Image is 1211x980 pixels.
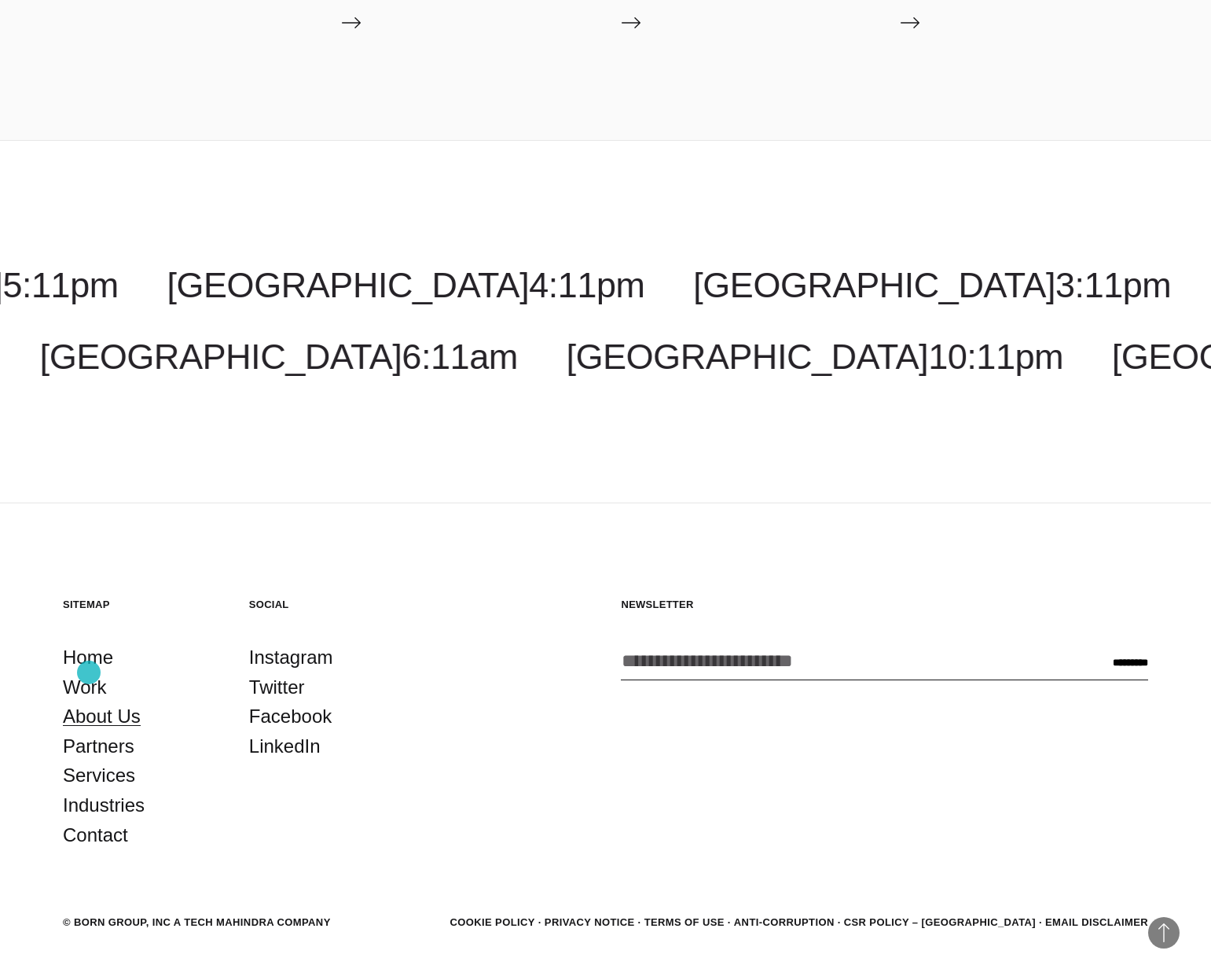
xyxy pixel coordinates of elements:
a: Facebook [249,702,332,731]
a: Instagram [249,643,333,672]
a: Cookie Policy [450,916,534,928]
a: Twitter [249,672,305,702]
a: LinkedIn [249,731,321,761]
h5: Social [249,598,404,611]
a: Home [63,643,113,672]
h5: Newsletter [621,598,1148,611]
div: © BORN GROUP, INC A Tech Mahindra Company [63,915,331,930]
a: Contact [63,820,128,850]
span: 6:11am [402,337,517,377]
a: [GEOGRAPHIC_DATA]3:11pm [693,265,1171,305]
button: Back to Top [1148,917,1180,949]
a: CSR POLICY – [GEOGRAPHIC_DATA] [844,916,1036,928]
a: [GEOGRAPHIC_DATA]6:11am [40,337,518,377]
span: 3:11pm [1055,265,1171,305]
a: Partners [63,731,134,761]
a: Email Disclaimer [1045,916,1148,928]
a: Terms of Use [644,916,725,928]
a: Services [63,761,135,790]
a: Industries [63,790,145,820]
h5: Sitemap [63,598,218,611]
span: 4:11pm [529,265,644,305]
a: Anti-Corruption [734,916,835,928]
a: Work [63,672,107,702]
a: [GEOGRAPHIC_DATA]4:11pm [167,265,644,305]
span: 5:11pm [2,265,118,305]
a: About Us [63,702,141,731]
span: 10:11pm [928,337,1063,377]
a: [GEOGRAPHIC_DATA]10:11pm [566,337,1063,377]
a: Privacy Notice [545,916,635,928]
